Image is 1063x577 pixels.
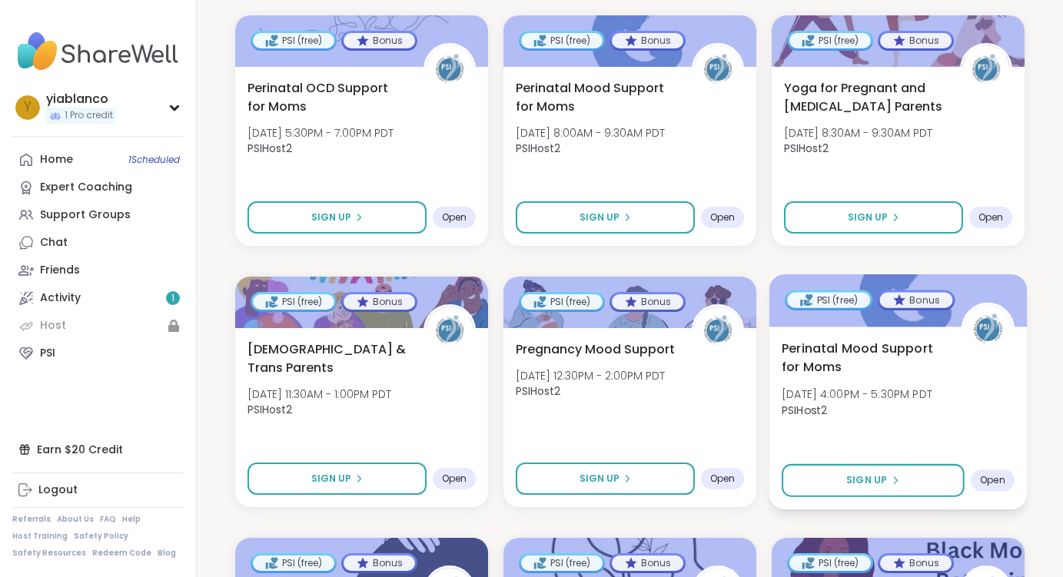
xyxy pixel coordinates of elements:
[40,235,68,250] div: Chat
[12,548,86,559] a: Safety Resources
[962,45,1010,93] img: PSIHost2
[247,141,292,156] b: PSIHost2
[612,33,683,48] div: Bonus
[442,211,467,224] span: Open
[516,368,665,383] span: [DATE] 12:30PM - 2:00PM PDT
[12,201,184,229] a: Support Groups
[521,294,603,310] div: PSI (free)
[311,211,351,224] span: Sign Up
[247,463,427,495] button: Sign Up
[782,464,965,497] button: Sign Up
[580,211,620,224] span: Sign Up
[38,482,78,498] div: Logout
[171,292,174,305] span: 1
[880,33,952,48] div: Bonus
[612,294,683,310] div: Bonus
[12,25,184,78] img: ShareWell Nav Logo
[782,402,827,417] b: PSIHost2
[344,555,415,571] div: Bonus
[784,125,932,141] span: [DATE] 8:30AM - 9:30AM PDT
[426,307,473,354] img: PSIHost2
[516,201,695,234] button: Sign Up
[247,201,427,234] button: Sign Up
[848,211,888,224] span: Sign Up
[65,109,113,122] span: 1 Pro credit
[92,548,151,559] a: Redeem Code
[40,180,132,195] div: Expert Coaching
[253,33,334,48] div: PSI (free)
[516,79,675,116] span: Perinatal Mood Support for Moms
[128,154,180,166] span: 1 Scheduled
[12,312,184,340] a: Host
[253,555,334,571] div: PSI (free)
[442,473,467,485] span: Open
[787,292,870,307] div: PSI (free)
[12,436,184,463] div: Earn $20 Credit
[40,346,55,361] div: PSI
[247,79,407,116] span: Perinatal OCD Support for Moms
[426,45,473,93] img: PSIHost2
[694,307,742,354] img: PSIHost2
[344,294,415,310] div: Bonus
[247,402,292,417] b: PSIHost2
[784,141,829,156] b: PSIHost2
[247,125,394,141] span: [DATE] 5:30PM - 7:00PM PDT
[516,141,560,156] b: PSIHost2
[40,152,73,167] div: Home
[12,257,184,284] a: Friends
[964,305,1012,353] img: PSIHost2
[846,473,887,487] span: Sign Up
[516,125,665,141] span: [DATE] 8:00AM - 9:30AM PDT
[782,339,944,376] span: Perinatal Mood Support for Moms
[57,514,94,525] a: About Us
[694,45,742,93] img: PSIHost2
[516,340,675,359] span: Pregnancy Mood Support
[40,290,81,306] div: Activity
[789,555,871,571] div: PSI (free)
[521,33,603,48] div: PSI (free)
[74,531,128,542] a: Safety Policy
[12,514,51,525] a: Referrals
[344,33,415,48] div: Bonus
[580,472,620,486] span: Sign Up
[784,201,963,234] button: Sign Up
[24,98,32,118] span: y
[521,555,603,571] div: PSI (free)
[158,548,176,559] a: Blog
[12,174,184,201] a: Expert Coaching
[782,386,932,402] span: [DATE] 4:00PM - 5:30PM PDT
[247,340,407,377] span: [DEMOGRAPHIC_DATA] & Trans Parents
[880,555,952,571] div: Bonus
[789,33,871,48] div: PSI (free)
[253,294,334,310] div: PSI (free)
[122,514,141,525] a: Help
[311,472,351,486] span: Sign Up
[612,555,683,571] div: Bonus
[12,284,184,312] a: Activity1
[980,474,1005,486] span: Open
[40,263,80,278] div: Friends
[516,463,695,495] button: Sign Up
[710,473,735,485] span: Open
[46,91,116,108] div: yiablanco
[100,514,116,525] a: FAQ
[12,476,184,504] a: Logout
[880,292,953,307] div: Bonus
[40,207,131,223] div: Support Groups
[247,386,391,402] span: [DATE] 11:30AM - 1:00PM PDT
[12,229,184,257] a: Chat
[978,211,1003,224] span: Open
[710,211,735,224] span: Open
[12,146,184,174] a: Home1Scheduled
[516,383,560,399] b: PSIHost2
[12,340,184,367] a: PSI
[40,318,66,333] div: Host
[784,79,943,116] span: Yoga for Pregnant and [MEDICAL_DATA] Parents
[12,531,68,542] a: Host Training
